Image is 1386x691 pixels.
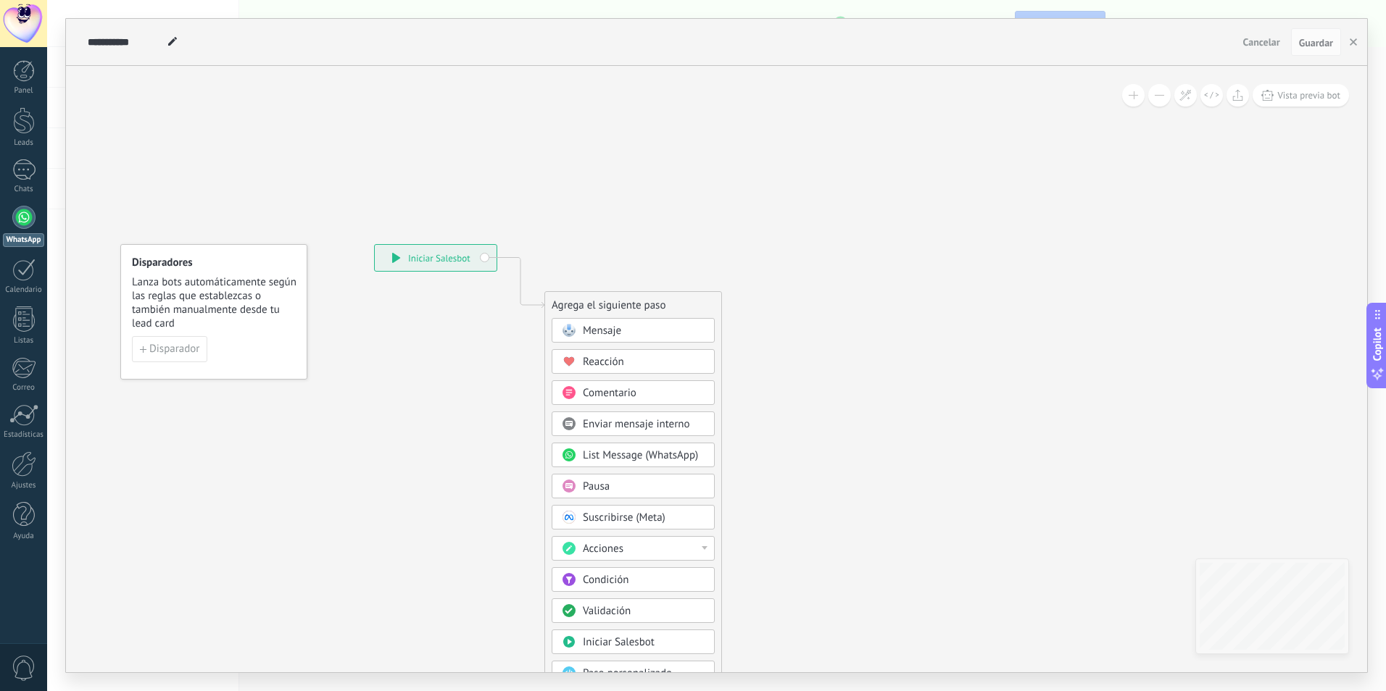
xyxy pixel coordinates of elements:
div: Panel [3,86,45,96]
button: Guardar [1291,28,1341,56]
div: Ajustes [3,481,45,490]
button: Vista previa bot [1253,84,1349,106]
div: Calendario [3,285,45,295]
span: Comentario [583,386,636,400]
div: Correo [3,383,45,393]
span: Suscribirse (Meta) [583,511,665,524]
span: Condición [583,573,628,587]
div: Chats [3,185,45,194]
span: Mensaje [583,324,621,338]
h4: Disparadores [132,256,297,269]
div: Iniciar Salesbot [375,245,497,271]
div: Listas [3,336,45,345]
div: WhatsApp [3,233,44,247]
span: Reacción [583,355,624,369]
span: Validación [583,604,631,618]
span: Copilot [1370,328,1385,361]
div: Leads [3,138,45,148]
div: Ayuda [3,532,45,541]
div: Agrega el siguiente paso [545,293,721,317]
button: Disparador [132,336,207,362]
span: Guardar [1299,38,1333,48]
button: Cancelar [1237,31,1286,53]
span: Vista previa bot [1277,89,1340,101]
span: Acciones [583,542,623,556]
span: Pausa [583,479,610,493]
div: Estadísticas [3,430,45,440]
span: Iniciar Salesbot [583,635,655,649]
span: Cancelar [1243,35,1280,49]
span: Lanza bots automáticamente según las reglas que establezcas o también manualmente desde tu lead card [132,275,297,330]
span: List Message (WhatsApp) [583,448,698,462]
span: Enviar mensaje interno [583,417,690,431]
span: Disparador [149,344,199,354]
